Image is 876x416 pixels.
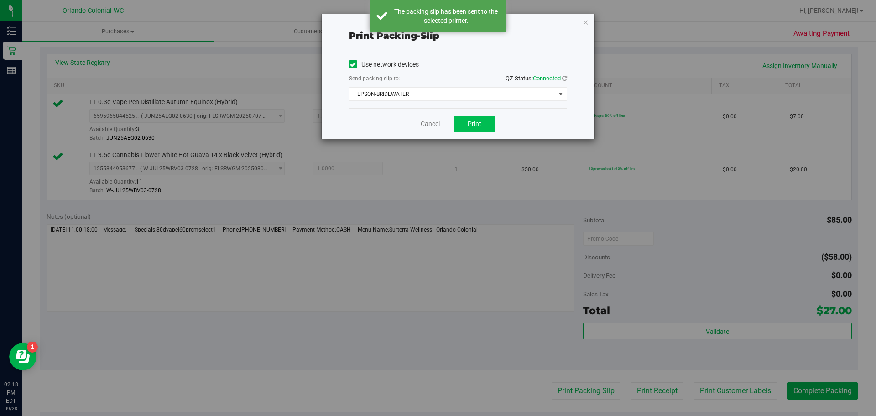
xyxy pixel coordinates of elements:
span: EPSON-BRIDEWATER [349,88,555,100]
span: Connected [533,75,561,82]
label: Use network devices [349,60,419,69]
iframe: Resource center [9,343,36,370]
span: QZ Status: [506,75,567,82]
span: Print packing-slip [349,30,439,41]
span: Print [468,120,481,127]
label: Send packing-slip to: [349,74,400,83]
iframe: Resource center unread badge [27,342,38,353]
a: Cancel [421,119,440,129]
span: select [555,88,566,100]
div: The packing slip has been sent to the selected printer. [392,7,500,25]
button: Print [454,116,495,132]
